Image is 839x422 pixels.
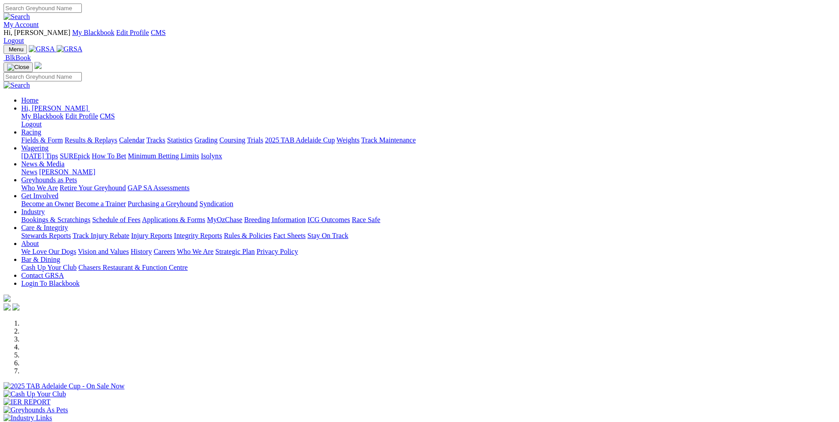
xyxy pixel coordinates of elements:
a: Syndication [199,200,233,207]
img: 2025 TAB Adelaide Cup - On Sale Now [4,382,125,390]
a: Edit Profile [65,112,98,120]
img: Close [7,64,29,71]
a: Fields & Form [21,136,63,144]
a: Who We Are [177,248,214,255]
a: ICG Outcomes [307,216,350,223]
a: Retire Your Greyhound [60,184,126,192]
input: Search [4,72,82,81]
a: Isolynx [201,152,222,160]
a: Careers [153,248,175,255]
a: News & Media [21,160,65,168]
a: Become a Trainer [76,200,126,207]
a: My Blackbook [72,29,115,36]
a: Trials [247,136,263,144]
a: BlkBook [4,54,31,61]
div: Greyhounds as Pets [21,184,835,192]
a: Coursing [219,136,245,144]
div: Get Involved [21,200,835,208]
a: Edit Profile [116,29,149,36]
a: My Blackbook [21,112,64,120]
a: Breeding Information [244,216,306,223]
a: Statistics [167,136,193,144]
a: Racing [21,128,41,136]
a: Fact Sheets [273,232,306,239]
a: Race Safe [352,216,380,223]
a: Vision and Values [78,248,129,255]
img: Cash Up Your Club [4,390,66,398]
a: Hi, [PERSON_NAME] [21,104,90,112]
button: Toggle navigation [4,62,33,72]
a: Rules & Policies [224,232,272,239]
a: Tracks [146,136,165,144]
a: News [21,168,37,176]
img: GRSA [57,45,83,53]
a: Logout [21,120,42,128]
img: IER REPORT [4,398,50,406]
a: Track Injury Rebate [73,232,129,239]
img: facebook.svg [4,303,11,311]
span: BlkBook [5,54,31,61]
a: Strategic Plan [215,248,255,255]
div: Industry [21,216,835,224]
input: Search [4,4,82,13]
a: Bookings & Scratchings [21,216,90,223]
div: Hi, [PERSON_NAME] [21,112,835,128]
a: Bar & Dining [21,256,60,263]
img: GRSA [29,45,55,53]
a: Privacy Policy [257,248,298,255]
a: Login To Blackbook [21,280,80,287]
a: CMS [151,29,166,36]
a: History [130,248,152,255]
button: Toggle navigation [4,45,27,54]
a: Become an Owner [21,200,74,207]
a: Integrity Reports [174,232,222,239]
a: Get Involved [21,192,58,199]
div: News & Media [21,168,835,176]
a: GAP SA Assessments [128,184,190,192]
div: Racing [21,136,835,144]
div: My Account [4,29,835,45]
a: Wagering [21,144,49,152]
a: Stay On Track [307,232,348,239]
a: Industry [21,208,45,215]
a: Greyhounds as Pets [21,176,77,184]
a: Track Maintenance [361,136,416,144]
a: Who We Are [21,184,58,192]
a: 2025 TAB Adelaide Cup [265,136,335,144]
img: logo-grsa-white.png [34,62,42,69]
a: Results & Replays [65,136,117,144]
a: About [21,240,39,247]
a: Stewards Reports [21,232,71,239]
a: We Love Our Dogs [21,248,76,255]
a: Home [21,96,38,104]
a: Schedule of Fees [92,216,140,223]
img: Search [4,13,30,21]
div: Bar & Dining [21,264,835,272]
img: Search [4,81,30,89]
img: logo-grsa-white.png [4,295,11,302]
a: CMS [100,112,115,120]
a: How To Bet [92,152,126,160]
a: Logout [4,37,24,44]
span: Hi, [PERSON_NAME] [21,104,88,112]
a: Applications & Forms [142,216,205,223]
a: Injury Reports [131,232,172,239]
a: Grading [195,136,218,144]
a: Care & Integrity [21,224,68,231]
a: [PERSON_NAME] [39,168,95,176]
a: Cash Up Your Club [21,264,77,271]
a: Chasers Restaurant & Function Centre [78,264,188,271]
img: twitter.svg [12,303,19,311]
div: Care & Integrity [21,232,835,240]
a: Purchasing a Greyhound [128,200,198,207]
a: [DATE] Tips [21,152,58,160]
a: Weights [337,136,360,144]
span: Hi, [PERSON_NAME] [4,29,70,36]
a: My Account [4,21,39,28]
div: About [21,248,835,256]
div: Wagering [21,152,835,160]
img: Greyhounds As Pets [4,406,68,414]
a: Calendar [119,136,145,144]
img: Industry Links [4,414,52,422]
a: SUREpick [60,152,90,160]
